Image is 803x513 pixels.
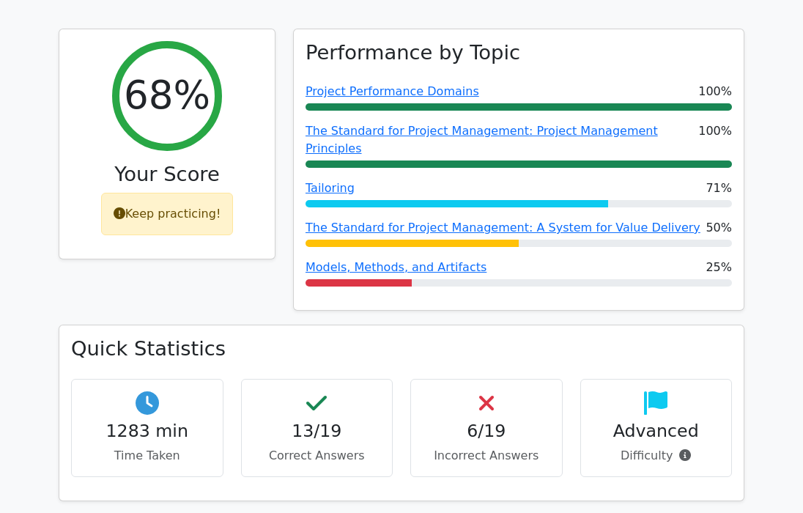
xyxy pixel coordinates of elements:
[306,260,486,274] a: Models, Methods, and Artifacts
[84,447,211,465] p: Time Taken
[306,181,355,195] a: Tailoring
[593,421,720,441] h4: Advanced
[706,180,732,197] span: 71%
[423,447,550,465] p: Incorrect Answers
[706,219,732,237] span: 50%
[306,41,520,65] h3: Performance by Topic
[71,337,732,361] h3: Quick Statistics
[71,163,263,187] h3: Your Score
[306,221,700,235] a: The Standard for Project Management: A System for Value Delivery
[306,124,658,155] a: The Standard for Project Management: Project Management Principles
[101,193,234,235] div: Keep practicing!
[124,73,210,119] h2: 68%
[698,122,732,158] span: 100%
[84,421,211,441] h4: 1283 min
[423,421,550,441] h4: 6/19
[698,83,732,100] span: 100%
[254,447,381,465] p: Correct Answers
[306,84,479,98] a: Project Performance Domains
[706,259,732,276] span: 25%
[254,421,381,441] h4: 13/19
[593,447,720,465] p: Difficulty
